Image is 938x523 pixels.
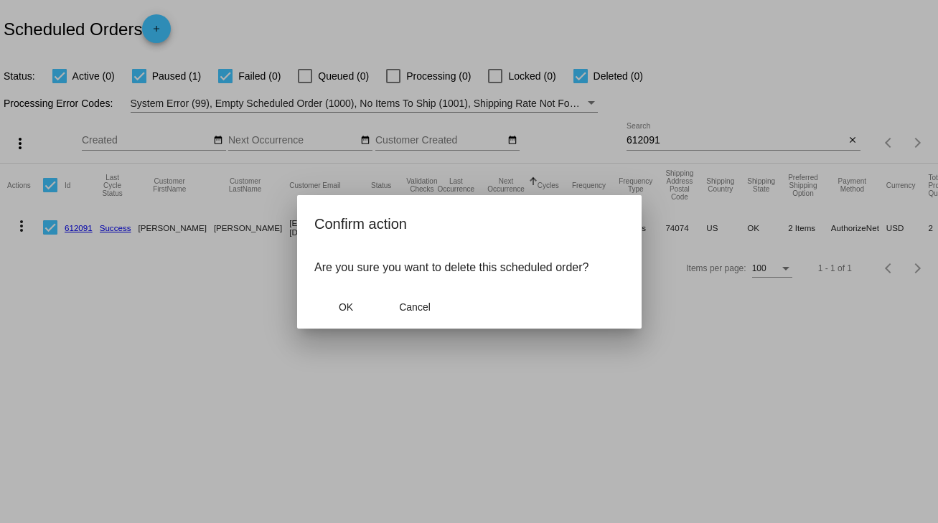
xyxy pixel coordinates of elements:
span: OK [338,301,352,313]
span: Cancel [399,301,431,313]
h2: Confirm action [314,212,624,235]
p: Are you sure you want to delete this scheduled order? [314,261,624,274]
button: Close dialog [314,294,377,320]
button: Close dialog [383,294,446,320]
